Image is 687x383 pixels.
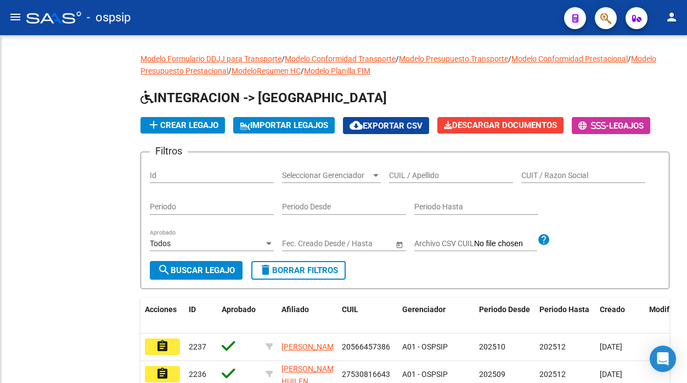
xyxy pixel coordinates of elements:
mat-icon: assignment [156,340,169,353]
span: 202510 [479,342,505,351]
span: Legajos [609,121,644,131]
span: Gerenciador [402,305,446,314]
a: Modelo Presupuesto Transporte [399,54,508,63]
datatable-header-cell: ID [184,298,217,334]
mat-icon: cloud_download [350,119,363,132]
button: Open calendar [393,238,405,250]
span: IMPORTAR LEGAJOS [240,120,328,130]
input: Fecha fin [331,239,385,248]
span: Buscar Legajo [157,265,235,275]
button: Exportar CSV [343,117,429,134]
button: Borrar Filtros [251,261,346,280]
span: Seleccionar Gerenciador [282,171,371,180]
h3: Filtros [150,143,188,159]
input: Fecha inicio [282,239,322,248]
mat-icon: help [537,233,550,246]
datatable-header-cell: Afiliado [277,298,337,334]
a: Modelo Formulario DDJJ para Transporte [140,54,281,63]
mat-icon: person [665,10,678,24]
span: Aprobado [222,305,256,314]
span: Crear Legajo [147,120,218,130]
span: INTEGRACION -> [GEOGRAPHIC_DATA] [140,90,387,106]
a: Modelo Planilla FIM [304,66,370,75]
span: [DATE] [600,370,622,379]
mat-icon: delete [259,263,272,276]
datatable-header-cell: Aprobado [217,298,261,334]
mat-icon: add [147,118,160,131]
datatable-header-cell: CUIL [337,298,398,334]
span: A01 - OSPSIP [402,342,448,351]
span: 2237 [189,342,206,351]
span: 202509 [479,370,505,379]
input: Archivo CSV CUIL [474,239,537,249]
span: Todos [150,239,171,248]
span: - ospsip [87,5,131,30]
span: Periodo Desde [479,305,530,314]
button: IMPORTAR LEGAJOS [233,117,335,134]
mat-icon: menu [9,10,22,24]
a: Modelo Conformidad Transporte [285,54,396,63]
span: 202512 [539,342,566,351]
span: - [578,121,609,131]
span: Descargar Documentos [444,120,557,130]
span: Exportar CSV [350,121,423,131]
a: Modelo Conformidad Prestacional [511,54,628,63]
span: Periodo Hasta [539,305,589,314]
datatable-header-cell: Periodo Desde [475,298,535,334]
datatable-header-cell: Creado [595,298,645,334]
span: [PERSON_NAME] [281,342,340,351]
button: Descargar Documentos [437,117,564,134]
span: Afiliado [281,305,309,314]
span: Borrar Filtros [259,265,338,275]
span: 202512 [539,370,566,379]
button: Crear Legajo [140,117,225,134]
span: Creado [600,305,625,314]
span: A01 - OSPSIP [402,370,448,379]
datatable-header-cell: Acciones [140,298,184,334]
span: 27530816643 [342,370,390,379]
a: ModeloResumen HC [232,66,301,75]
span: ID [189,305,196,314]
datatable-header-cell: Gerenciador [398,298,475,334]
span: CUIL [342,305,358,314]
button: Buscar Legajo [150,261,243,280]
span: Acciones [145,305,177,314]
span: [DATE] [600,342,622,351]
mat-icon: search [157,263,171,276]
button: -Legajos [572,117,650,134]
span: 2236 [189,370,206,379]
mat-icon: assignment [156,367,169,380]
span: 20566457386 [342,342,390,351]
datatable-header-cell: Periodo Hasta [535,298,595,334]
span: Archivo CSV CUIL [414,239,474,248]
div: Open Intercom Messenger [650,346,676,372]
